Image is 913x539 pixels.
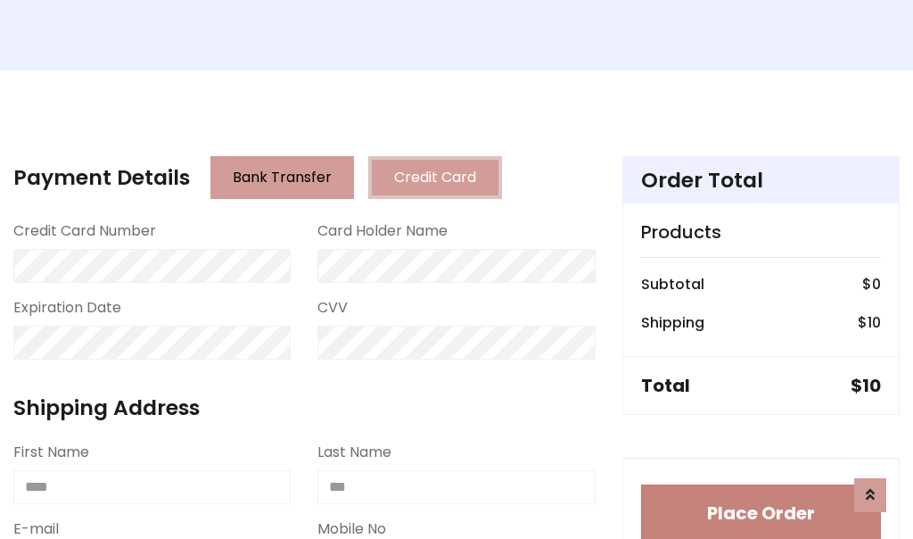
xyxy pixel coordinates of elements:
[862,276,881,293] h6: $
[317,442,391,463] label: Last Name
[13,165,190,190] h4: Payment Details
[13,297,121,319] label: Expiration Date
[641,314,704,331] h6: Shipping
[210,156,354,199] button: Bank Transfer
[862,373,881,398] span: 10
[858,314,881,331] h6: $
[851,375,881,396] h5: $
[868,312,881,333] span: 10
[13,220,156,242] label: Credit Card Number
[872,274,881,294] span: 0
[13,395,596,420] h4: Shipping Address
[317,297,348,319] label: CVV
[641,168,881,193] h4: Order Total
[368,156,502,199] button: Credit Card
[13,442,89,463] label: First Name
[641,221,881,243] h5: Products
[641,276,704,293] h6: Subtotal
[641,375,690,396] h5: Total
[317,220,448,242] label: Card Holder Name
